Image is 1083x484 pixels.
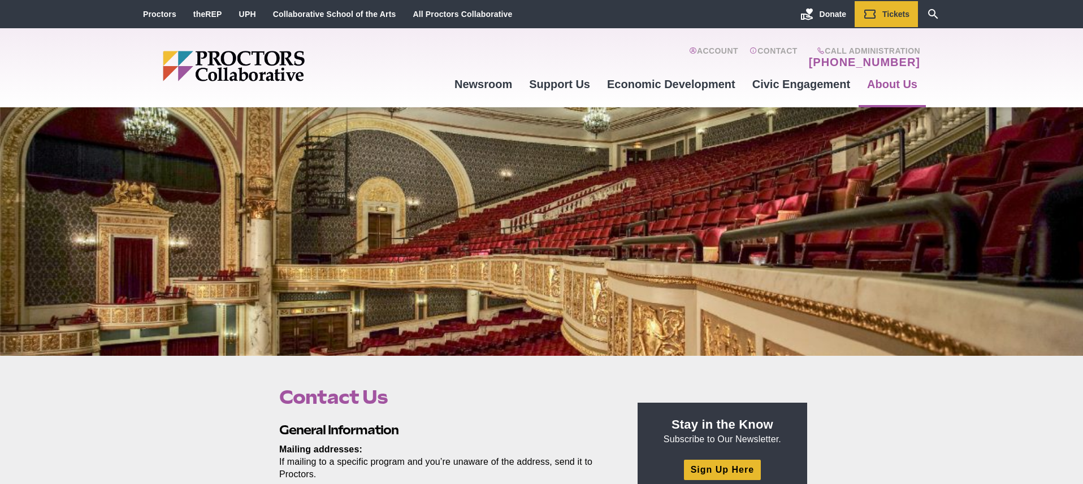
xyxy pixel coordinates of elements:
[163,51,392,81] img: Proctors logo
[792,1,855,27] a: Donate
[413,10,512,19] a: All Proctors Collaborative
[273,10,396,19] a: Collaborative School of the Arts
[279,444,362,454] strong: Mailing addresses:
[521,69,599,99] a: Support Us
[193,10,222,19] a: theREP
[239,10,256,19] a: UPH
[599,69,744,99] a: Economic Development
[855,1,918,27] a: Tickets
[859,69,926,99] a: About Us
[744,69,859,99] a: Civic Engagement
[809,55,920,69] a: [PHONE_NUMBER]
[805,46,920,55] span: Call Administration
[684,460,761,479] a: Sign Up Here
[446,69,521,99] a: Newsroom
[820,10,846,19] span: Donate
[672,417,773,431] strong: Stay in the Know
[651,416,794,446] p: Subscribe to Our Newsletter.
[279,421,612,439] h2: General Information
[689,46,738,69] a: Account
[918,1,948,27] a: Search
[143,10,176,19] a: Proctors
[279,443,612,481] p: If mailing to a specific program and you’re unaware of the address, send it to Proctors.
[882,10,909,19] span: Tickets
[279,386,612,408] h1: Contact Us
[750,46,798,69] a: Contact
